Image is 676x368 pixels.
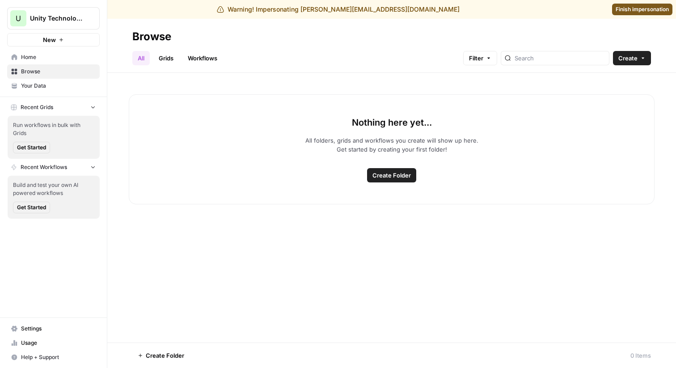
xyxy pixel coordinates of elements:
[7,321,100,336] a: Settings
[7,64,100,79] a: Browse
[463,51,497,65] button: Filter
[616,5,669,13] span: Finish impersonation
[17,203,46,211] span: Get Started
[132,51,150,65] a: All
[132,30,171,44] div: Browse
[372,171,411,180] span: Create Folder
[352,116,432,129] p: Nothing here yet...
[21,339,96,347] span: Usage
[217,5,460,14] div: Warning! Impersonating [PERSON_NAME][EMAIL_ADDRESS][DOMAIN_NAME]
[153,51,179,65] a: Grids
[21,68,96,76] span: Browse
[17,144,46,152] span: Get Started
[7,7,100,30] button: Workspace: Unity Technologies
[21,163,67,171] span: Recent Workflows
[7,350,100,364] button: Help + Support
[618,54,638,63] span: Create
[30,14,84,23] span: Unity Technologies
[13,181,94,197] span: Build and test your own AI powered workflows
[182,51,223,65] a: Workflows
[146,351,184,360] span: Create Folder
[7,336,100,350] a: Usage
[515,54,605,63] input: Search
[132,348,190,363] button: Create Folder
[7,101,100,114] button: Recent Grids
[7,33,100,47] button: New
[367,168,416,182] button: Create Folder
[21,53,96,61] span: Home
[612,4,672,15] a: Finish impersonation
[7,79,100,93] a: Your Data
[13,202,50,213] button: Get Started
[16,13,21,24] span: U
[469,54,483,63] span: Filter
[7,161,100,174] button: Recent Workflows
[43,35,56,44] span: New
[13,121,94,137] span: Run workflows in bulk with Grids
[21,353,96,361] span: Help + Support
[613,51,651,65] button: Create
[21,103,53,111] span: Recent Grids
[630,351,651,360] div: 0 Items
[21,325,96,333] span: Settings
[305,136,478,154] p: All folders, grids and workflows you create will show up here. Get started by creating your first...
[21,82,96,90] span: Your Data
[7,50,100,64] a: Home
[13,142,50,153] button: Get Started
